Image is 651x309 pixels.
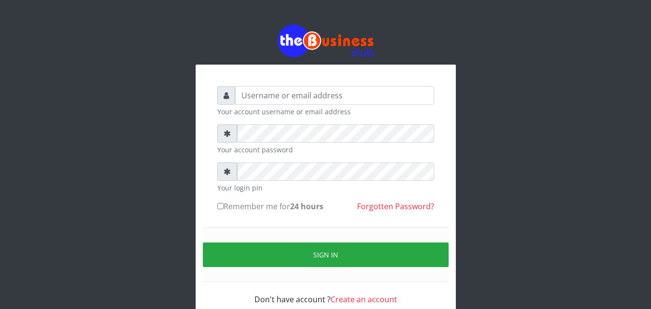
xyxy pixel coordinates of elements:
small: Your account password [217,145,434,155]
div: Don't have account ? [217,282,434,305]
input: Remember me for24 hours [217,203,224,209]
a: Forgotten Password? [357,201,434,212]
button: Sign in [203,242,449,267]
input: Username or email address [235,86,434,105]
small: Your account username or email address [217,107,434,117]
small: Your login pin [217,183,434,193]
label: Remember me for [217,201,323,212]
b: 24 hours [290,201,323,212]
a: Create an account [331,294,397,305]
